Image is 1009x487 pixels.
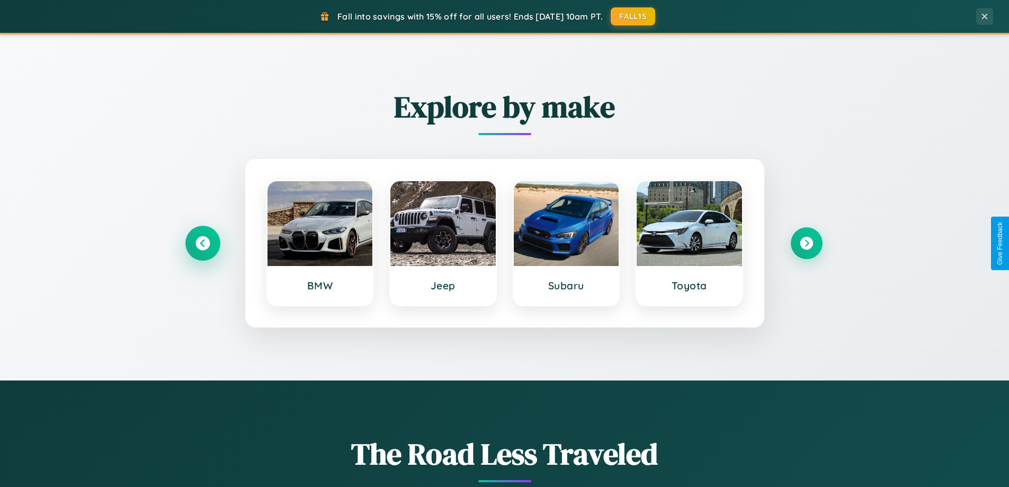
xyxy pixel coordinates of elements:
[996,222,1004,265] div: Give Feedback
[337,11,603,22] span: Fall into savings with 15% off for all users! Ends [DATE] 10am PT.
[187,86,823,127] h2: Explore by make
[611,7,655,25] button: FALL15
[401,279,485,292] h3: Jeep
[278,279,362,292] h3: BMW
[524,279,609,292] h3: Subaru
[187,433,823,474] h1: The Road Less Traveled
[647,279,731,292] h3: Toyota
